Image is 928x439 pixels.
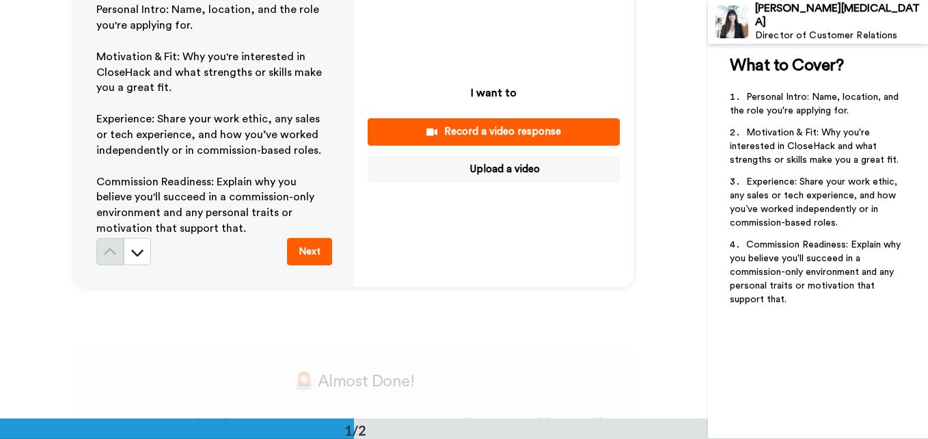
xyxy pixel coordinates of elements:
[755,2,927,28] div: [PERSON_NAME][MEDICAL_DATA]
[730,128,899,165] span: Motivation & Fit: Why you're interested in CloseHack and what strengths or skills make you a grea...
[96,4,322,31] span: Personal Intro: Name, location, and the role you're applying for.
[755,30,927,42] div: Director of Customer Relations
[471,85,517,101] p: I want to
[96,176,317,235] span: Commission Readiness: Explain why you believe you'll succeed in a commission-only environment and...
[368,118,620,145] button: Record a video response
[287,238,332,265] button: Next
[730,57,843,74] span: What to Cover?
[379,124,609,139] div: Record a video response
[730,177,900,228] span: Experience: Share your work ethic, any sales or tech experience, and how you’ve worked independen...
[730,240,903,304] span: Commission Readiness: Explain why you believe you'll succeed in a commission-only environment and...
[96,114,323,156] span: Experience: Share your work ethic, any sales or tech experience, and how you’ve worked independen...
[715,5,748,38] img: Profile Image
[730,92,901,116] span: Personal Intro: Name, location, and the role you're applying for.
[368,156,620,183] button: Upload a video
[96,51,325,94] span: Motivation & Fit: Why you're interested in CloseHack and what strengths or skills make you a grea...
